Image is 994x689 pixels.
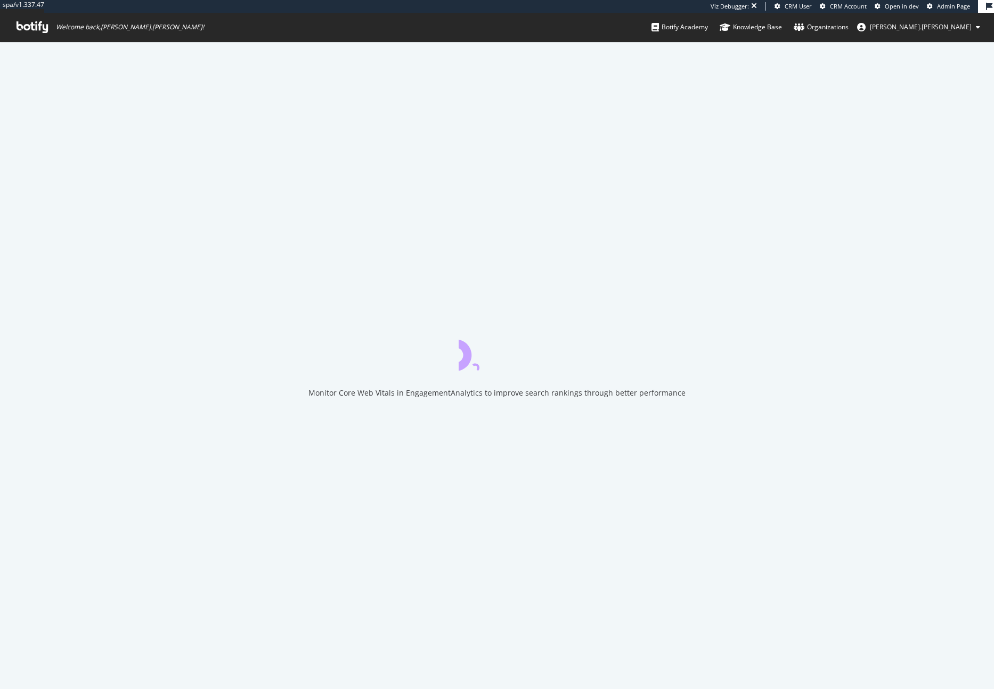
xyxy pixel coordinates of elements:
span: Welcome back, [PERSON_NAME].[PERSON_NAME] ! [56,23,204,31]
a: Open in dev [875,2,919,11]
span: Open in dev [885,2,919,10]
div: Monitor Core Web Vitals in EngagementAnalytics to improve search rankings through better performance [308,388,686,398]
a: CRM User [775,2,812,11]
div: Botify Academy [651,22,708,32]
a: Knowledge Base [720,13,782,42]
a: CRM Account [820,2,867,11]
div: Knowledge Base [720,22,782,32]
span: CRM Account [830,2,867,10]
a: Botify Academy [651,13,708,42]
button: [PERSON_NAME].[PERSON_NAME] [849,19,989,36]
a: Organizations [794,13,849,42]
div: Organizations [794,22,849,32]
div: Viz Debugger: [711,2,749,11]
span: jessica.jordan [870,22,972,31]
span: CRM User [785,2,812,10]
a: Admin Page [927,2,970,11]
span: Admin Page [937,2,970,10]
div: animation [459,332,535,371]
